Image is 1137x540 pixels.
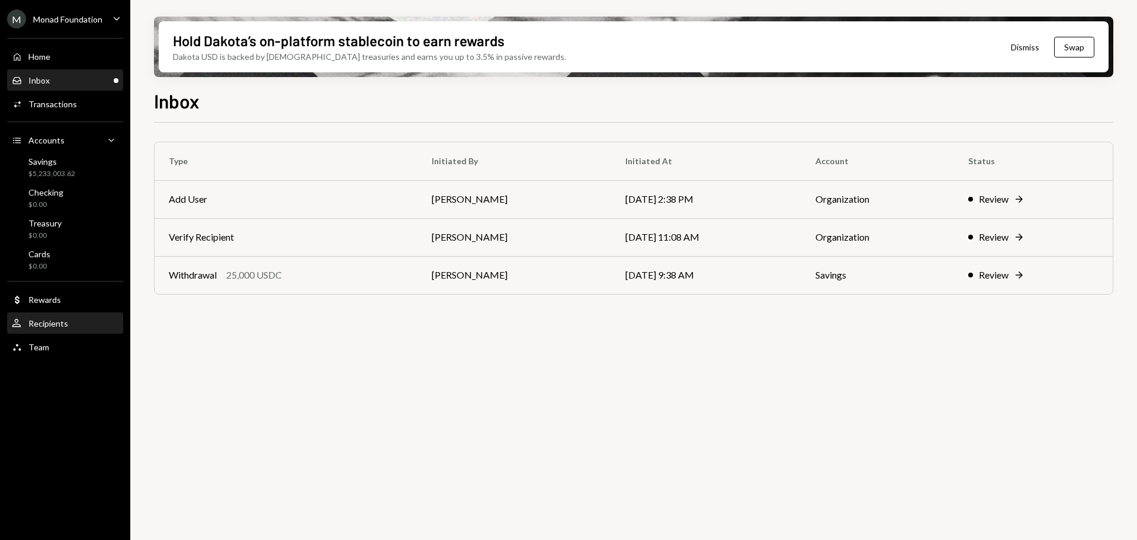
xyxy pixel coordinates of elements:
div: Treasury [28,218,62,228]
a: Checking$0.00 [7,184,123,212]
div: Transactions [28,99,77,109]
div: Home [28,52,50,62]
a: Recipients [7,312,123,334]
div: Team [28,342,49,352]
a: Cards$0.00 [7,245,123,274]
div: $0.00 [28,200,63,210]
div: Monad Foundation [33,14,102,24]
div: Accounts [28,135,65,145]
a: Team [7,336,123,357]
a: Rewards [7,289,123,310]
div: 25,000 USDC [226,268,282,282]
h1: Inbox [154,89,200,113]
div: Rewards [28,295,61,305]
div: $0.00 [28,261,50,271]
div: Review [979,192,1008,206]
th: Initiated At [611,142,801,180]
div: Dakota USD is backed by [DEMOGRAPHIC_DATA] treasuries and earns you up to 3.5% in passive rewards. [173,50,566,63]
div: $0.00 [28,231,62,241]
td: [PERSON_NAME] [417,180,611,218]
a: Home [7,46,123,67]
div: Hold Dakota’s on-platform stablecoin to earn rewards [173,31,505,50]
a: Savings$5,233,003.62 [7,153,123,181]
a: Accounts [7,129,123,151]
div: Cards [28,249,50,259]
td: Organization [801,180,954,218]
div: Withdrawal [169,268,217,282]
td: [DATE] 11:08 AM [611,218,801,256]
button: Swap [1054,37,1094,57]
div: M [7,9,26,28]
td: [PERSON_NAME] [417,218,611,256]
div: Recipients [28,318,68,328]
div: Checking [28,187,63,197]
th: Initiated By [417,142,611,180]
button: Dismiss [996,33,1054,61]
div: $5,233,003.62 [28,169,75,179]
a: Inbox [7,69,123,91]
th: Account [801,142,954,180]
td: Savings [801,256,954,294]
td: Organization [801,218,954,256]
div: Review [979,268,1008,282]
div: Savings [28,156,75,167]
a: Treasury$0.00 [7,215,123,243]
div: Review [979,230,1008,244]
td: Add User [155,180,417,218]
td: [DATE] 9:38 AM [611,256,801,294]
td: Verify Recipient [155,218,417,256]
th: Type [155,142,417,180]
td: [DATE] 2:38 PM [611,180,801,218]
th: Status [954,142,1113,180]
td: [PERSON_NAME] [417,256,611,294]
div: Inbox [28,75,50,85]
a: Transactions [7,93,123,114]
